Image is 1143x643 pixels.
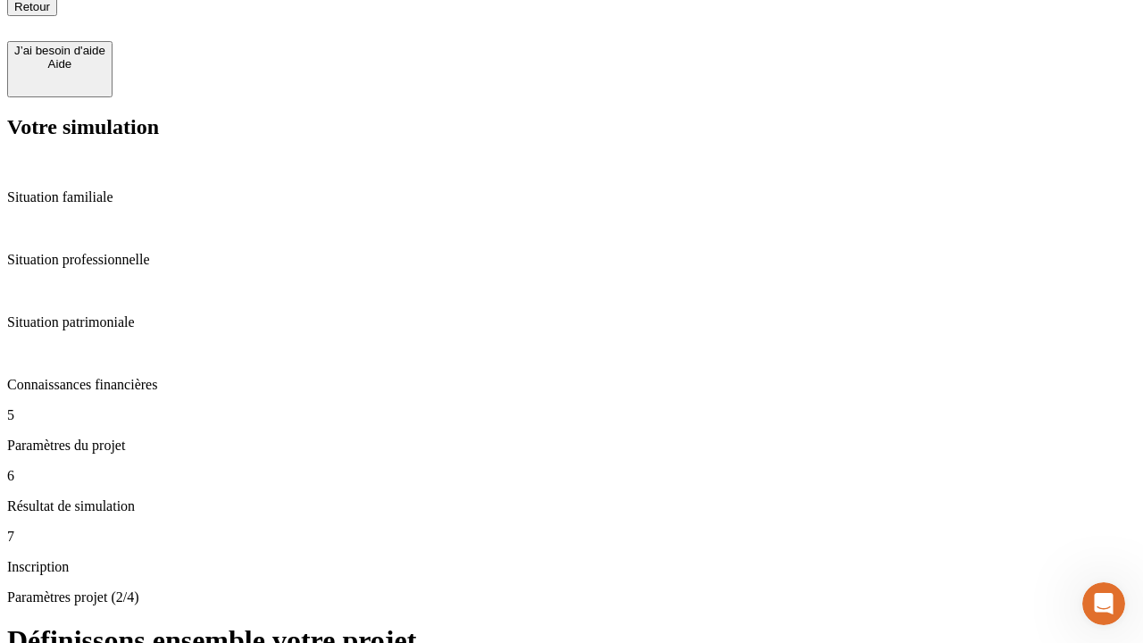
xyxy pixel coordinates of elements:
[7,438,1136,454] p: Paramètres du projet
[14,57,105,71] div: Aide
[7,407,1136,423] p: 5
[7,252,1136,268] p: Situation professionnelle
[7,314,1136,330] p: Situation patrimoniale
[14,44,105,57] div: J’ai besoin d'aide
[7,189,1136,205] p: Situation familiale
[7,468,1136,484] p: 6
[7,529,1136,545] p: 7
[7,377,1136,393] p: Connaissances financières
[7,559,1136,575] p: Inscription
[7,498,1136,514] p: Résultat de simulation
[1082,582,1125,625] iframe: Intercom live chat
[7,589,1136,605] p: Paramètres projet (2/4)
[7,41,113,97] button: J’ai besoin d'aideAide
[7,115,1136,139] h2: Votre simulation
